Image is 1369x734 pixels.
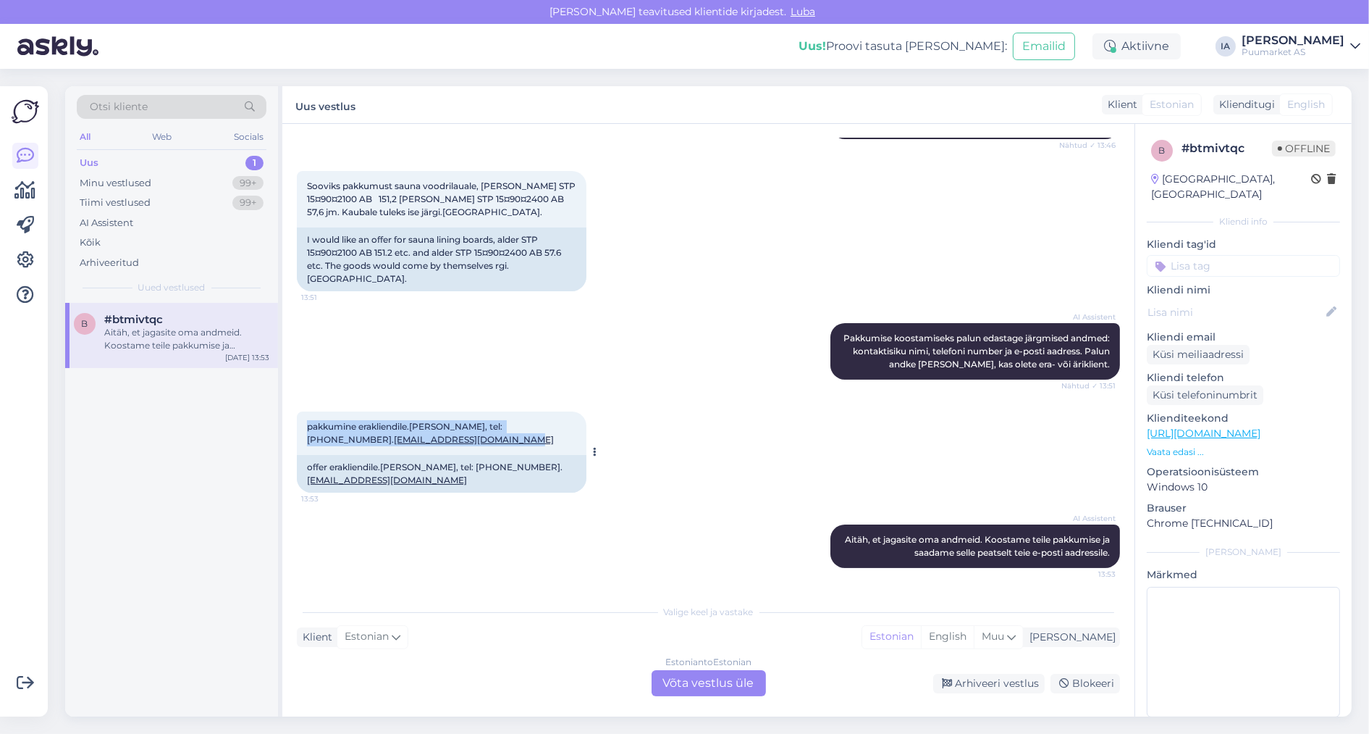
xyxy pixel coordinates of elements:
[297,228,586,291] div: I would like an offer for sauna lining boards, alder STP 15¤90¤2100 AB 151.2 etc. and alder STP 1...
[90,99,148,114] span: Otsi kliente
[1061,513,1116,524] span: AI Assistent
[665,656,751,669] div: Estonian to Estonian
[1147,370,1340,385] p: Kliendi telefon
[1092,33,1181,59] div: Aktiivne
[652,670,766,696] div: Võta vestlus üle
[786,5,820,18] span: Luba
[295,95,355,114] label: Uus vestlus
[80,256,139,270] div: Arhiveeritud
[1147,501,1340,516] p: Brauser
[394,434,554,445] a: [EMAIL_ADDRESS][DOMAIN_NAME]
[1151,172,1311,202] div: [GEOGRAPHIC_DATA], [GEOGRAPHIC_DATA]
[1216,36,1236,57] div: IA
[80,176,151,191] div: Minu vestlused
[307,475,467,485] a: [EMAIL_ADDRESS][DOMAIN_NAME]
[799,38,1007,55] div: Proovi tasuta [PERSON_NAME]:
[104,313,163,326] span: #btmivtqc
[933,674,1045,693] div: Arhiveeri vestlus
[1147,464,1340,480] p: Operatsioonisüsteem
[1147,330,1340,345] p: Kliendi email
[1050,674,1120,693] div: Blokeeri
[1213,97,1275,112] div: Klienditugi
[1147,237,1340,252] p: Kliendi tag'id
[232,176,264,191] div: 99+
[982,630,1004,643] span: Muu
[1147,345,1250,364] div: Küsi meiliaadressi
[1147,546,1340,559] div: [PERSON_NAME]
[307,180,578,217] span: Sooviks pakkumust sauna voodrilauale, [PERSON_NAME] STP 15¤90¤2100 AB 151,2 [PERSON_NAME] STP 15¤...
[150,128,175,146] div: Web
[845,534,1112,558] span: Aitäh, et jagasite oma andmeid. Koostame teile pakkumise ja saadame selle peatselt teie e-posti a...
[799,39,826,53] b: Uus!
[1147,411,1340,426] p: Klienditeekond
[245,156,264,170] div: 1
[921,626,974,648] div: English
[1102,97,1137,112] div: Klient
[1181,140,1272,157] div: # btmivtqc
[297,630,332,645] div: Klient
[1147,427,1260,440] a: [URL][DOMAIN_NAME]
[301,493,355,504] span: 13:53
[104,326,269,352] div: Aitäh, et jagasite oma andmeid. Koostame teile pakkumise ja saadame selle peatselt teie e-posti a...
[12,98,39,125] img: Askly Logo
[297,455,586,493] div: offer erakliendile.[PERSON_NAME], tel: [PHONE_NUMBER].
[862,626,921,648] div: Estonian
[1242,46,1344,58] div: Puumarket AS
[345,629,389,645] span: Estonian
[1061,380,1116,391] span: Nähtud ✓ 13:51
[231,128,266,146] div: Socials
[1159,145,1166,156] span: b
[1242,35,1360,58] a: [PERSON_NAME]Puumarket AS
[1061,569,1116,580] span: 13:53
[1147,304,1323,320] input: Lisa nimi
[1013,33,1075,60] button: Emailid
[77,128,93,146] div: All
[80,156,98,170] div: Uus
[80,216,133,230] div: AI Assistent
[1147,215,1340,228] div: Kliendi info
[232,196,264,210] div: 99+
[80,196,151,210] div: Tiimi vestlused
[1147,385,1263,405] div: Küsi telefoninumbrit
[1147,446,1340,459] p: Vaata edasi ...
[1147,283,1340,298] p: Kliendi nimi
[1147,255,1340,277] input: Lisa tag
[1059,140,1116,151] span: Nähtud ✓ 13:46
[1024,630,1116,645] div: [PERSON_NAME]
[307,421,554,445] span: pakkumine erakliendile.[PERSON_NAME], tel: [PHONE_NUMBER].
[843,333,1112,370] span: Pakkumise koostamiseks palun edastage järgmised andmed: kontaktisiku nimi, telefoni number ja e-p...
[1147,567,1340,583] p: Märkmed
[1242,35,1344,46] div: [PERSON_NAME]
[1287,97,1325,112] span: English
[138,281,206,294] span: Uued vestlused
[82,318,88,329] span: b
[1147,480,1340,495] p: Windows 10
[225,352,269,363] div: [DATE] 13:53
[80,235,101,250] div: Kõik
[1147,516,1340,531] p: Chrome [TECHNICAL_ID]
[1150,97,1194,112] span: Estonian
[301,292,355,303] span: 13:51
[1272,141,1336,157] span: Offline
[1061,312,1116,322] span: AI Assistent
[297,606,1120,619] div: Valige keel ja vastake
